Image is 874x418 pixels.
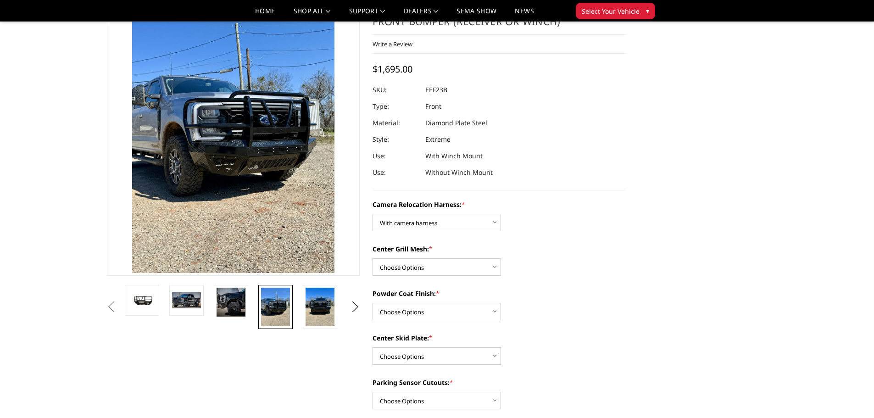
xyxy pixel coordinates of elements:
[425,148,483,164] dd: With Winch Mount
[582,6,640,16] span: Select Your Vehicle
[425,98,441,115] dd: Front
[373,115,418,131] dt: Material:
[373,164,418,181] dt: Use:
[373,333,626,343] label: Center Skid Plate:
[373,148,418,164] dt: Use:
[349,8,385,21] a: Support
[425,82,447,98] dd: EEF23B
[456,8,496,21] a: SEMA Show
[404,8,439,21] a: Dealers
[217,288,245,317] img: 2023-2026 Ford F250-350 - T2 Series - Extreme Front Bumper (receiver or winch)
[646,6,649,16] span: ▾
[105,300,118,314] button: Previous
[373,63,412,75] span: $1,695.00
[373,244,626,254] label: Center Grill Mesh:
[373,82,418,98] dt: SKU:
[828,374,874,418] iframe: Chat Widget
[172,292,201,308] img: 2023-2026 Ford F250-350 - T2 Series - Extreme Front Bumper (receiver or winch)
[515,8,534,21] a: News
[425,131,451,148] dd: Extreme
[373,131,418,148] dt: Style:
[261,288,290,326] img: 2023-2026 Ford F250-350 - T2 Series - Extreme Front Bumper (receiver or winch)
[425,164,493,181] dd: Without Winch Mount
[348,300,362,314] button: Next
[107,0,360,276] a: 2023-2026 Ford F250-350 - T2 Series - Extreme Front Bumper (receiver or winch)
[373,40,412,48] a: Write a Review
[373,289,626,298] label: Powder Coat Finish:
[373,200,626,209] label: Camera Relocation Harness:
[294,8,331,21] a: shop all
[128,292,156,308] img: 2023-2026 Ford F250-350 - T2 Series - Extreme Front Bumper (receiver or winch)
[425,115,487,131] dd: Diamond Plate Steel
[373,98,418,115] dt: Type:
[255,8,275,21] a: Home
[576,3,655,19] button: Select Your Vehicle
[373,378,626,387] label: Parking Sensor Cutouts:
[306,288,334,326] img: 2023-2026 Ford F250-350 - T2 Series - Extreme Front Bumper (receiver or winch)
